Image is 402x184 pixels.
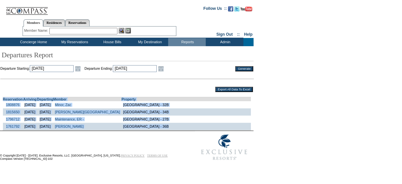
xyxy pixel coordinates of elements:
[215,87,253,92] input: Export All Data To Excel
[131,38,168,46] td: My Destination
[147,154,168,157] a: TERMS OF USE
[121,123,251,130] td: [GEOGRAPHIC_DATA] - 36B
[121,154,145,157] a: PRIVACY POLICY
[93,38,131,46] td: House Bills
[121,116,251,123] td: [GEOGRAPHIC_DATA] - 27B
[55,103,71,107] a: Minor, Zac
[6,110,20,114] a: 1815650
[10,38,55,46] td: Concierge Home
[235,66,253,71] input: Generate
[55,38,93,46] td: My Reservations
[237,32,240,37] span: ::
[195,131,253,164] img: Exclusive Resorts
[55,110,120,114] a: [PERSON_NAME][GEOGRAPHIC_DATA]
[23,116,37,123] td: [DATE]
[43,19,65,26] a: Residences
[37,123,53,130] td: [DATE]
[240,7,252,11] img: Subscribe to our YouTube Channel
[24,28,49,33] div: Member Name:
[6,2,48,15] img: Compass Home
[6,103,20,107] a: 1808876
[55,117,84,121] a: Maintenance, ER -
[0,65,228,72] td: Departure Starting: Departure Ending:
[119,28,124,33] img: View
[240,8,252,12] a: Subscribe to our YouTube Channel
[23,108,37,116] td: [DATE]
[37,101,53,108] td: [DATE]
[37,108,53,116] td: [DATE]
[244,32,253,37] a: Help
[206,38,243,46] td: Admin
[23,101,37,108] td: [DATE]
[6,117,20,121] a: 1796712
[37,116,53,123] td: [DATE]
[121,101,251,108] td: [GEOGRAPHIC_DATA] - 32B
[234,8,239,12] a: Follow us on Twitter
[23,123,37,130] td: [DATE]
[234,6,239,11] img: Follow us on Twitter
[23,97,37,101] a: Arriving
[216,32,233,37] a: Sign Out
[6,124,20,128] a: 1761792
[125,28,131,33] img: Reservations
[121,97,136,101] a: Property
[228,6,233,11] img: Become our fan on Facebook
[121,108,251,116] td: [GEOGRAPHIC_DATA] - 34B
[65,19,90,26] a: Reservations
[3,97,23,101] a: Reservation
[37,97,53,101] a: Departing
[53,97,67,101] a: Member
[55,124,84,128] a: [PERSON_NAME]
[203,6,227,13] td: Follow Us ::
[74,65,81,72] a: Open the calendar popup.
[228,8,233,12] a: Become our fan on Facebook
[168,38,206,46] td: Reports
[24,19,44,27] a: Members
[157,65,165,72] a: Open the calendar popup.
